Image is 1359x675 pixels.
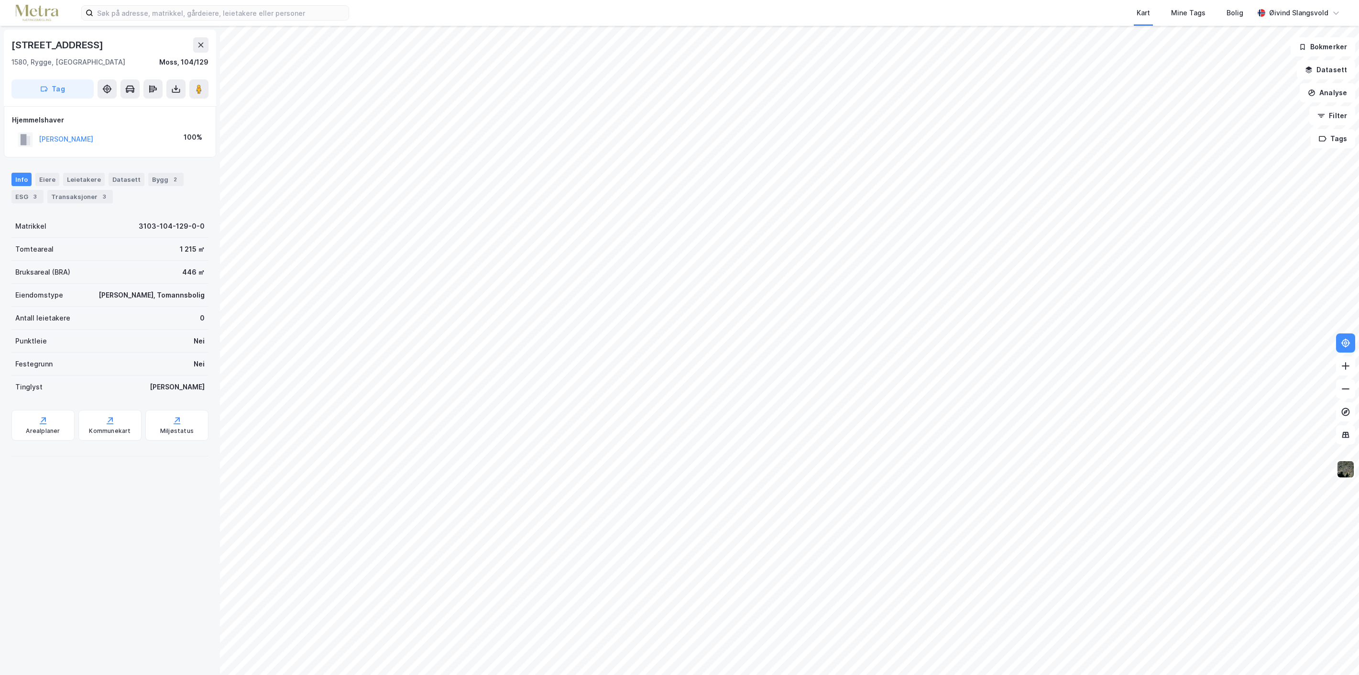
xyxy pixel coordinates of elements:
div: [PERSON_NAME], Tomannsbolig [99,289,205,301]
div: Bolig [1227,7,1243,19]
div: Eiendomstype [15,289,63,301]
div: 100% [184,132,202,143]
input: Søk på adresse, matrikkel, gårdeiere, leietakere eller personer [93,6,349,20]
div: Kommunekart [89,427,131,435]
button: Filter [1309,106,1355,125]
div: 2 [170,175,180,184]
div: Festegrunn [15,358,53,370]
img: metra-logo.256734c3b2bbffee19d4.png [15,5,58,22]
button: Tag [11,79,94,99]
div: Eiere [35,173,59,186]
div: Nei [194,335,205,347]
div: 3 [99,192,109,201]
div: ESG [11,190,44,203]
div: Tinglyst [15,381,43,393]
button: Bokmerker [1291,37,1355,56]
div: Nei [194,358,205,370]
div: 1 215 ㎡ [180,243,205,255]
div: Leietakere [63,173,105,186]
div: Antall leietakere [15,312,70,324]
iframe: Chat Widget [1311,629,1359,675]
img: 9k= [1337,460,1355,478]
div: Moss, 104/129 [159,56,208,68]
div: Kart [1137,7,1150,19]
button: Tags [1311,129,1355,148]
div: 0 [200,312,205,324]
div: Info [11,173,32,186]
div: 1580, Rygge, [GEOGRAPHIC_DATA] [11,56,125,68]
div: Transaksjoner [47,190,113,203]
div: Bygg [148,173,184,186]
button: Datasett [1297,60,1355,79]
div: Tomteareal [15,243,54,255]
div: Bruksareal (BRA) [15,266,70,278]
div: Arealplaner [26,427,60,435]
div: Punktleie [15,335,47,347]
div: [PERSON_NAME] [150,381,205,393]
div: [STREET_ADDRESS] [11,37,105,53]
div: Miljøstatus [160,427,194,435]
button: Analyse [1300,83,1355,102]
div: Mine Tags [1171,7,1206,19]
div: Hjemmelshaver [12,114,208,126]
div: Øivind Slangsvold [1269,7,1328,19]
div: 3 [30,192,40,201]
div: Matrikkel [15,221,46,232]
div: Datasett [109,173,144,186]
div: 446 ㎡ [182,266,205,278]
div: 3103-104-129-0-0 [139,221,205,232]
div: Kontrollprogram for chat [1311,629,1359,675]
